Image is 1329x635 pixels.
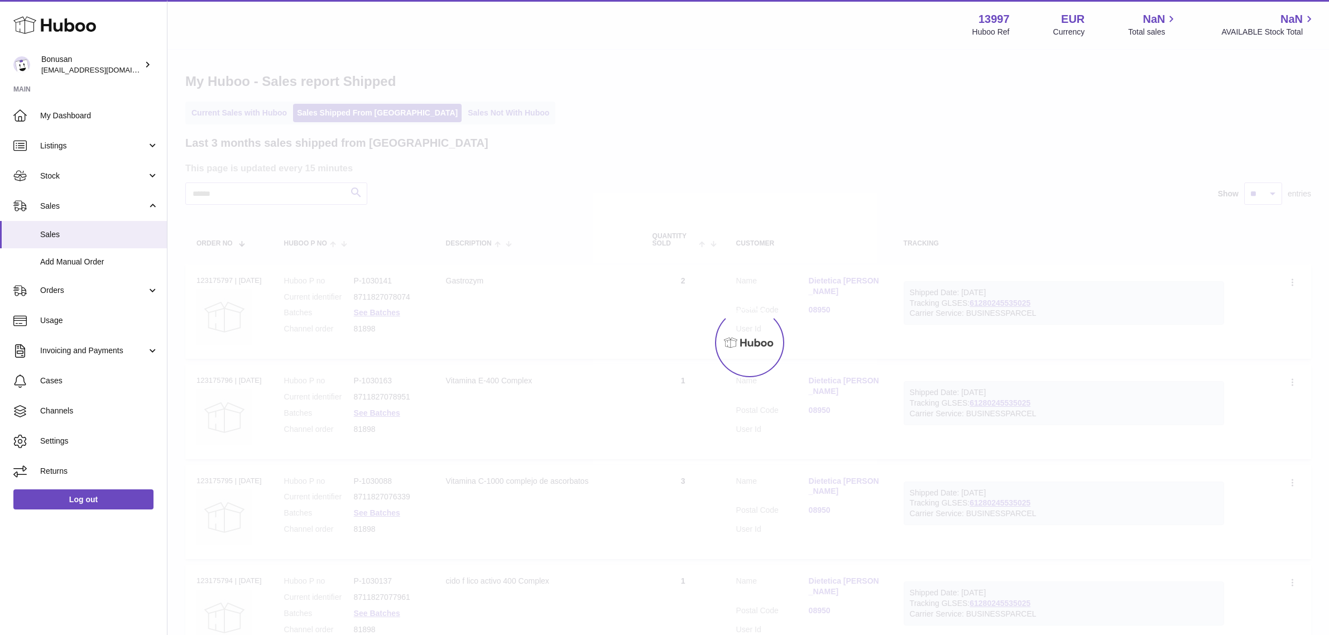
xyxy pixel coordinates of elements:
[40,201,147,211] span: Sales
[978,12,1010,27] strong: 13997
[1280,12,1303,27] span: NaN
[41,65,164,74] span: [EMAIL_ADDRESS][DOMAIN_NAME]
[40,110,159,121] span: My Dashboard
[41,54,142,75] div: Bonusan
[40,436,159,446] span: Settings
[1053,27,1085,37] div: Currency
[40,171,147,181] span: Stock
[1128,27,1178,37] span: Total sales
[40,285,147,296] span: Orders
[13,489,153,509] a: Log out
[40,466,159,477] span: Returns
[1061,12,1085,27] strong: EUR
[1221,27,1316,37] span: AVAILABLE Stock Total
[1143,12,1165,27] span: NaN
[13,56,30,73] img: internalAdmin-13997@internal.huboo.com
[40,376,159,386] span: Cases
[1128,12,1178,37] a: NaN Total sales
[40,257,159,267] span: Add Manual Order
[40,315,159,326] span: Usage
[40,141,147,151] span: Listings
[40,345,147,356] span: Invoicing and Payments
[972,27,1010,37] div: Huboo Ref
[40,406,159,416] span: Channels
[40,229,159,240] span: Sales
[1221,12,1316,37] a: NaN AVAILABLE Stock Total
